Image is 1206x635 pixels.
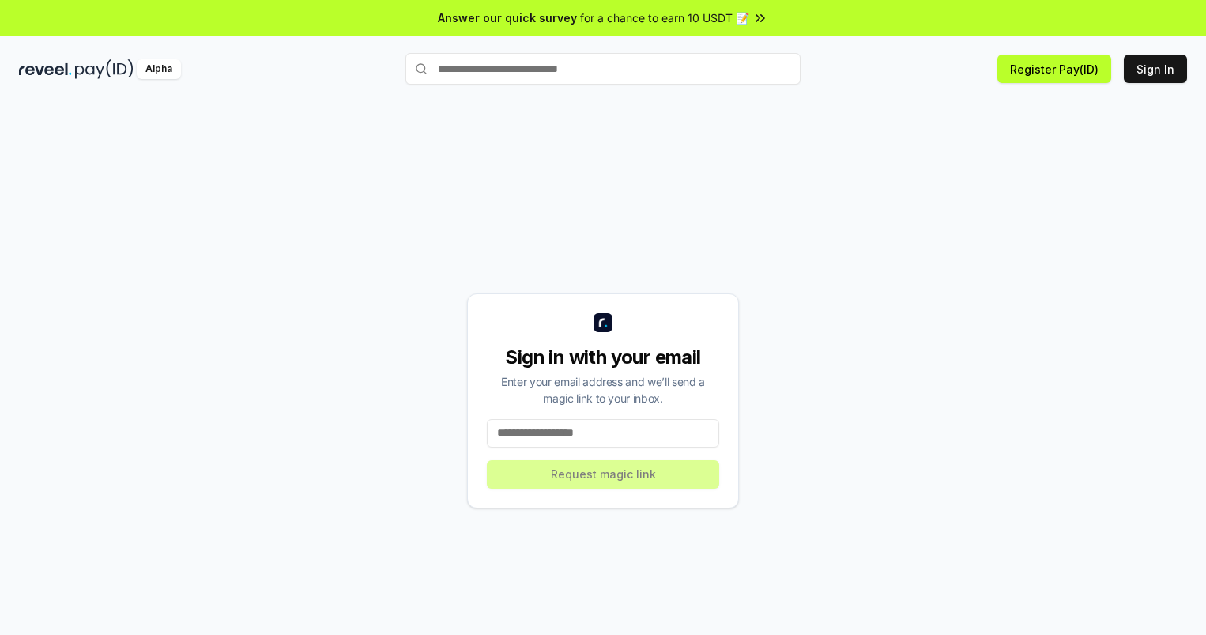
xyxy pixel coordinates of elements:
img: logo_small [594,313,612,332]
span: for a chance to earn 10 USDT 📝 [580,9,749,26]
button: Register Pay(ID) [997,55,1111,83]
div: Enter your email address and we’ll send a magic link to your inbox. [487,373,719,406]
div: Alpha [137,59,181,79]
img: pay_id [75,59,134,79]
button: Sign In [1124,55,1187,83]
div: Sign in with your email [487,345,719,370]
img: reveel_dark [19,59,72,79]
span: Answer our quick survey [438,9,577,26]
